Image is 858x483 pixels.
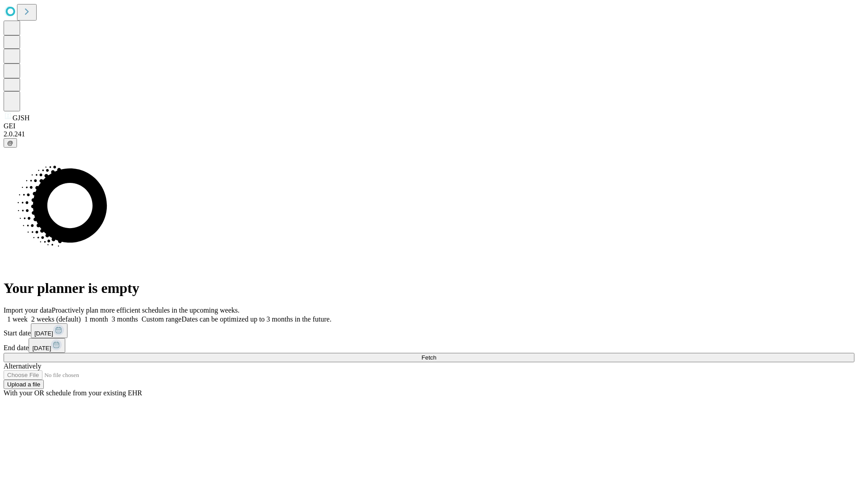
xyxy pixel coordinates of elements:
button: Upload a file [4,380,44,389]
span: With your OR schedule from your existing EHR [4,389,142,397]
button: [DATE] [29,338,65,353]
div: 2.0.241 [4,130,854,138]
span: 2 weeks (default) [31,315,81,323]
button: [DATE] [31,323,67,338]
span: Fetch [421,354,436,361]
span: @ [7,140,13,146]
span: [DATE] [34,330,53,337]
span: GJSH [13,114,29,122]
span: 1 month [84,315,108,323]
button: Fetch [4,353,854,362]
span: Custom range [142,315,181,323]
span: Dates can be optimized up to 3 months in the future. [181,315,331,323]
h1: Your planner is empty [4,280,854,297]
span: Proactively plan more efficient schedules in the upcoming weeks. [52,306,240,314]
button: @ [4,138,17,148]
div: Start date [4,323,854,338]
span: Alternatively [4,362,41,370]
span: 3 months [112,315,138,323]
span: 1 week [7,315,28,323]
span: [DATE] [32,345,51,352]
div: End date [4,338,854,353]
span: Import your data [4,306,52,314]
div: GEI [4,122,854,130]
